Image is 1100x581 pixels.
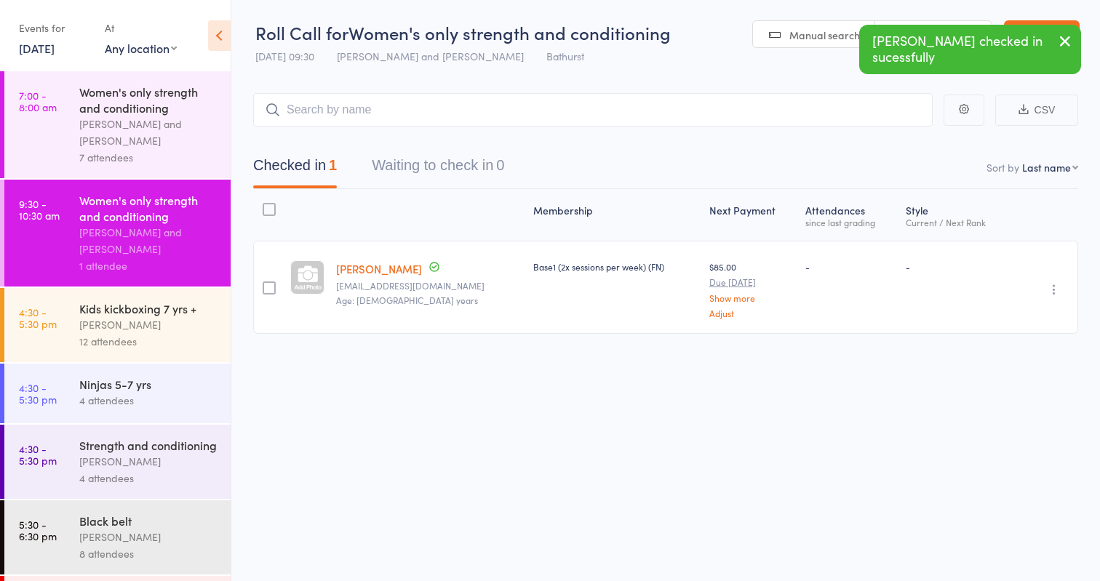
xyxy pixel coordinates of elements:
a: 4:30 -5:30 pmKids kickboxing 7 yrs +[PERSON_NAME]12 attendees [4,288,231,362]
div: - [805,260,894,273]
span: [DATE] 09:30 [255,49,314,63]
button: CSV [995,95,1078,126]
div: Next Payment [704,196,800,234]
div: Ninjas 5-7 yrs [79,376,218,392]
div: 4 attendees [79,392,218,409]
span: [PERSON_NAME] and [PERSON_NAME] [337,49,524,63]
a: [PERSON_NAME] [336,261,422,276]
time: 4:30 - 5:30 pm [19,306,57,329]
div: 0 [496,157,504,173]
a: 4:30 -5:30 pmStrength and conditioning[PERSON_NAME]4 attendees [4,425,231,499]
div: [PERSON_NAME] [79,453,218,470]
a: Exit roll call [1004,20,1080,49]
time: 7:00 - 8:00 am [19,89,57,113]
div: Women's only strength and conditioning [79,84,218,116]
div: $85.00 [709,260,794,318]
a: Show more [709,293,794,302]
div: Current / Next Rank [906,217,1007,227]
a: [DATE] [19,40,55,56]
div: - [906,260,1007,273]
small: brookedearlove@hotmail.com [336,281,522,291]
div: 1 [329,157,337,173]
time: 9:30 - 10:30 am [19,198,60,221]
div: Women's only strength and conditioning [79,192,218,224]
span: Women's only strength and conditioning [348,20,671,44]
div: Base1 (2x sessions per week) (FN) [533,260,698,273]
div: [PERSON_NAME] checked in sucessfully [859,25,1081,74]
div: 4 attendees [79,470,218,486]
div: Style [900,196,1013,234]
div: Strength and conditioning [79,437,218,453]
time: 4:30 - 5:30 pm [19,382,57,405]
button: Waiting to check in0 [372,150,504,188]
a: 9:30 -10:30 amWomen's only strength and conditioning[PERSON_NAME] and [PERSON_NAME]1 attendee [4,180,231,287]
div: Atten­dances [800,196,900,234]
a: 5:30 -6:30 pmBlack belt[PERSON_NAME]8 attendees [4,500,231,574]
div: [PERSON_NAME] and [PERSON_NAME] [79,116,218,149]
span: Age: [DEMOGRAPHIC_DATA] years [336,294,478,306]
div: [PERSON_NAME] and [PERSON_NAME] [79,224,218,257]
div: Kids kickboxing 7 yrs + [79,300,218,316]
a: 7:00 -8:00 amWomen's only strength and conditioning[PERSON_NAME] and [PERSON_NAME]7 attendees [4,71,231,178]
span: Bathurst [546,49,584,63]
div: Any location [105,40,177,56]
small: Due [DATE] [709,277,794,287]
button: Checked in1 [253,150,337,188]
label: Sort by [987,160,1019,175]
div: 12 attendees [79,333,218,350]
span: Roll Call for [255,20,348,44]
input: Search by name [253,93,933,127]
time: 5:30 - 6:30 pm [19,518,57,542]
div: [PERSON_NAME] [79,529,218,545]
a: Adjust [709,308,794,318]
span: Manual search [789,28,860,42]
div: Last name [1022,160,1071,175]
div: 8 attendees [79,545,218,562]
div: [PERSON_NAME] [79,316,218,333]
a: 4:30 -5:30 pmNinjas 5-7 yrs4 attendees [4,364,231,423]
div: 7 attendees [79,149,218,166]
div: At [105,16,177,40]
div: 1 attendee [79,257,218,274]
time: 4:30 - 5:30 pm [19,443,57,466]
div: Events for [19,16,90,40]
div: Black belt [79,513,218,529]
div: since last grading [805,217,894,227]
div: Membership [527,196,704,234]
